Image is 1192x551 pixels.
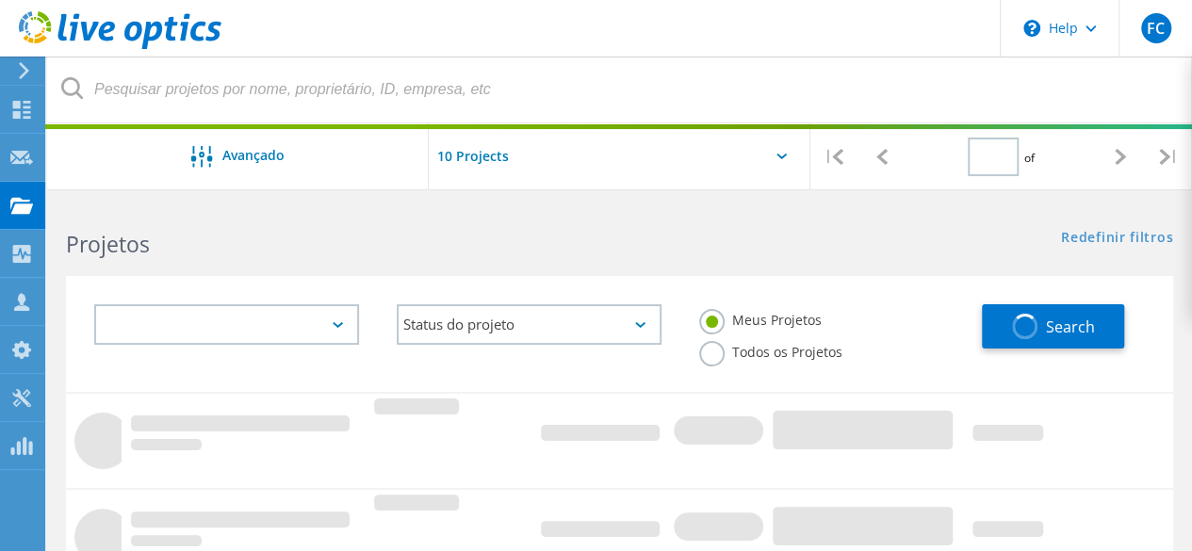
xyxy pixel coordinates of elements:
[1023,150,1034,166] span: of
[19,40,221,53] a: Live Optics Dashboard
[1045,316,1094,337] span: Search
[222,149,285,162] span: Avançado
[1061,231,1173,247] a: Redefinir filtros
[1023,20,1040,37] svg: \n
[1147,21,1165,36] span: FC
[1144,123,1192,190] div: |
[810,123,858,190] div: |
[982,304,1124,348] button: Search
[699,309,822,327] label: Meus Projetos
[699,341,842,359] label: Todos os Projetos
[397,304,661,345] div: Status do projeto
[66,229,150,259] b: Projetos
